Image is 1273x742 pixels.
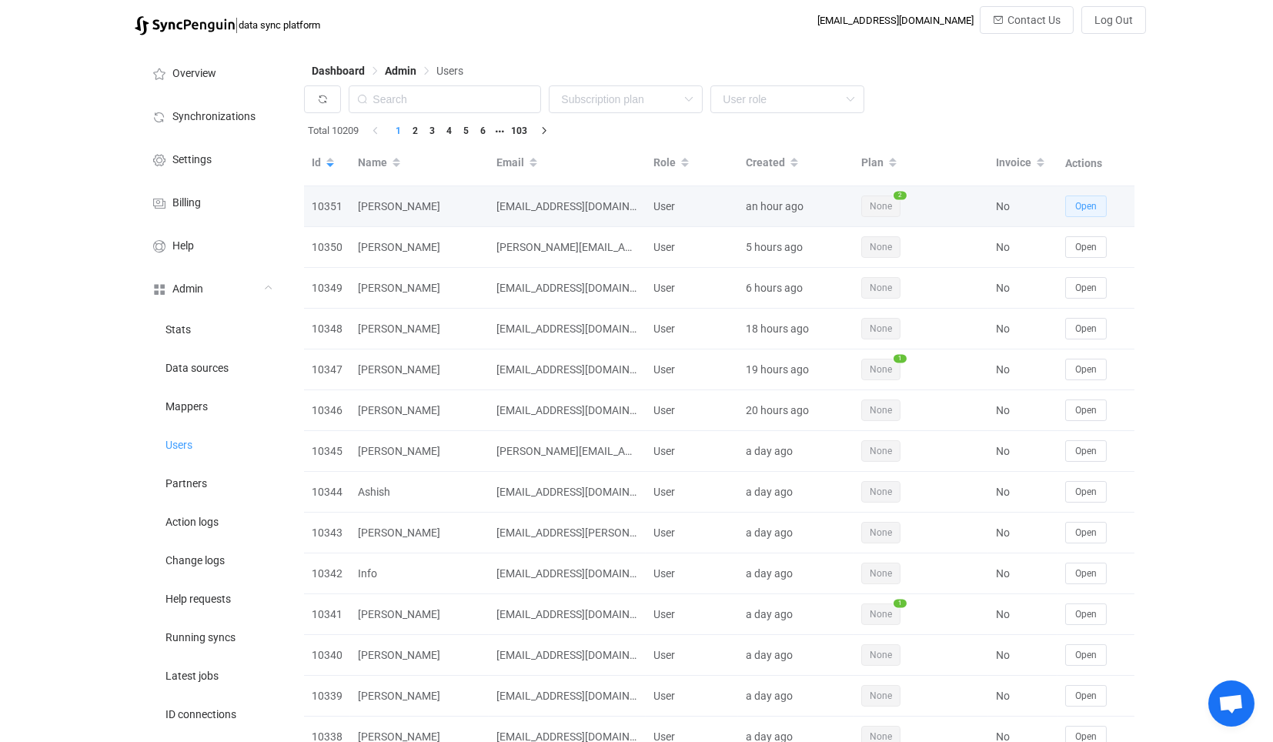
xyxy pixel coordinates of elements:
[489,687,646,705] div: [EMAIL_ADDRESS][DOMAIN_NAME]
[1065,359,1107,380] button: Open
[312,65,463,76] div: Breadcrumb
[304,483,350,501] div: 10344
[1065,689,1107,701] a: Open
[1065,363,1107,375] a: Open
[646,443,738,460] div: User
[489,279,646,297] div: [EMAIL_ADDRESS][DOMAIN_NAME]
[738,198,854,216] div: an hour ago
[988,443,1057,460] div: No
[1075,405,1097,416] span: Open
[988,687,1057,705] div: No
[350,647,489,664] div: [PERSON_NAME]
[312,65,365,77] span: Dashboard
[646,402,738,419] div: User
[738,647,854,664] div: a day ago
[135,223,289,266] a: Help
[135,14,320,35] a: |data sync platform
[988,647,1057,664] div: No
[1065,281,1107,293] a: Open
[1065,522,1107,543] button: Open
[861,359,900,380] span: None
[861,318,900,339] span: None
[861,196,900,217] span: None
[988,606,1057,623] div: No
[710,85,864,113] input: User role
[988,361,1057,379] div: No
[135,425,289,463] a: Users
[423,122,440,139] li: 3
[440,122,457,139] li: 4
[988,524,1057,542] div: No
[1081,6,1146,34] button: Log Out
[738,483,854,501] div: a day ago
[308,122,359,139] span: Total 10209
[239,19,320,31] span: data sync platform
[489,647,646,664] div: [EMAIL_ADDRESS][DOMAIN_NAME]
[304,565,350,583] div: 10342
[646,524,738,542] div: User
[738,443,854,460] div: a day ago
[436,65,463,77] span: Users
[861,236,900,258] span: None
[135,694,289,733] a: ID connections
[1075,609,1097,620] span: Open
[304,361,350,379] div: 10347
[135,137,289,180] a: Settings
[304,402,350,419] div: 10346
[350,320,489,338] div: [PERSON_NAME]
[135,51,289,94] a: Overview
[165,593,231,606] span: Help requests
[1007,14,1061,26] span: Contact Us
[135,540,289,579] a: Change logs
[489,402,646,419] div: [EMAIL_ADDRESS][DOMAIN_NAME]
[165,670,219,683] span: Latest jobs
[861,603,900,625] span: None
[350,687,489,705] div: [PERSON_NAME]
[304,647,350,664] div: 10340
[350,443,489,460] div: [PERSON_NAME]
[1065,603,1107,625] button: Open
[304,687,350,705] div: 10339
[350,361,489,379] div: [PERSON_NAME]
[457,122,474,139] li: 5
[1075,242,1097,252] span: Open
[135,463,289,502] a: Partners
[1065,318,1107,339] button: Open
[172,197,201,209] span: Billing
[304,524,350,542] div: 10343
[135,94,289,137] a: Synchronizations
[738,606,854,623] div: a day ago
[1065,444,1107,456] a: Open
[738,279,854,297] div: 6 hours ago
[235,14,239,35] span: |
[861,277,900,299] span: None
[172,283,203,296] span: Admin
[489,565,646,583] div: [EMAIL_ADDRESS][DOMAIN_NAME]
[646,320,738,338] div: User
[861,522,900,543] span: None
[304,320,350,338] div: 10348
[646,647,738,664] div: User
[549,85,703,113] input: Subscription plan
[489,524,646,542] div: [EMAIL_ADDRESS][PERSON_NAME][DOMAIN_NAME]
[1075,282,1097,293] span: Open
[861,563,900,584] span: None
[988,483,1057,501] div: No
[646,198,738,216] div: User
[1065,440,1107,462] button: Open
[1075,364,1097,375] span: Open
[646,687,738,705] div: User
[1075,486,1097,497] span: Open
[738,524,854,542] div: a day ago
[489,443,646,460] div: [PERSON_NAME][EMAIL_ADDRESS][PERSON_NAME][DOMAIN_NAME]
[646,361,738,379] div: User
[1065,685,1107,707] button: Open
[646,483,738,501] div: User
[165,709,236,721] span: ID connections
[350,483,489,501] div: Ashish
[1075,323,1097,334] span: Open
[1065,199,1107,212] a: Open
[1208,680,1255,727] a: Open chat
[135,617,289,656] a: Running syncs
[350,606,489,623] div: [PERSON_NAME]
